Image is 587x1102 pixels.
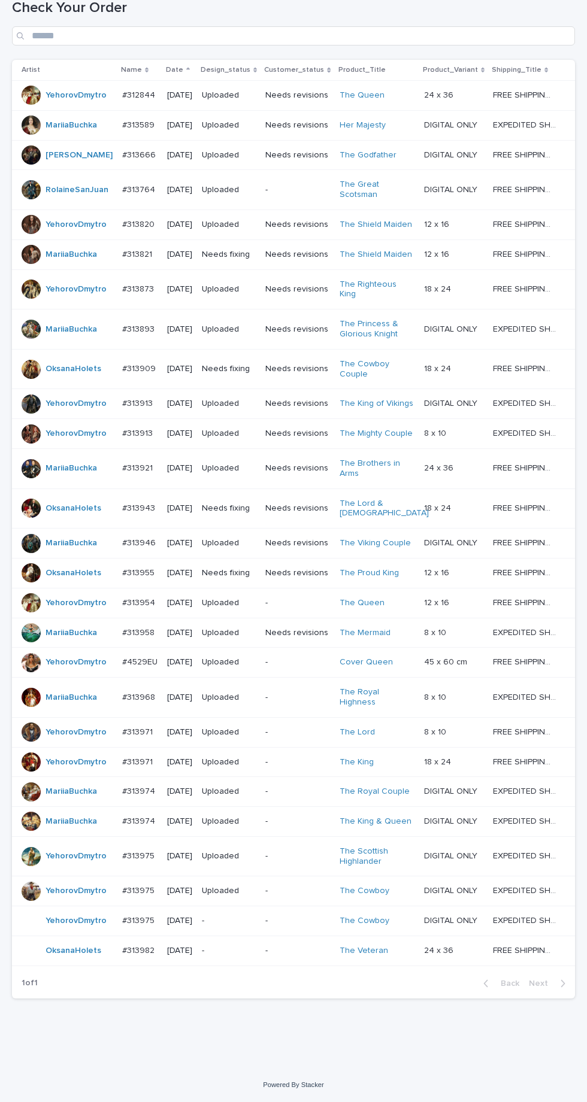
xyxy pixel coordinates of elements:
p: Needs revisions [265,568,329,578]
p: 12 x 16 [424,247,452,260]
a: OksanaHolets [46,946,101,956]
a: The Lord & [DEMOGRAPHIC_DATA] [340,499,429,519]
p: [DATE] [167,120,192,130]
p: Uploaded [202,787,256,797]
p: - [265,727,329,737]
p: - [265,851,329,861]
a: OksanaHolets [46,364,101,374]
p: Needs revisions [265,463,329,473]
p: DIGITAL ONLY [424,396,480,409]
p: [DATE] [167,628,192,638]
p: FREE SHIPPING - preview in 1-2 business days, after your approval delivery will take 5-10 b.d. [493,217,558,230]
p: #313893 [122,322,157,335]
tr: YehorovDmytro #313975#313975 [DATE]--The Cowboy DIGITAL ONLYDIGITAL ONLY EXPEDITED SHIPPING - pre... [12,906,575,936]
p: #313968 [122,690,158,703]
p: FREE SHIPPING - preview in 1-2 business days, after your approval delivery will take 5-10 b.d. [493,88,558,101]
p: 18 x 24 [424,501,453,514]
tr: [PERSON_NAME] #313666#313666 [DATE]UploadedNeeds revisionsThe Godfather DIGITAL ONLYDIGITAL ONLY ... [12,140,575,170]
p: Needs revisions [265,120,329,130]
p: [DATE] [167,657,192,667]
a: The Righteous King [340,280,414,300]
tr: OksanaHolets #313955#313955 [DATE]Needs fixingNeeds revisionsThe Proud King 12 x 1612 x 16 FREE S... [12,558,575,588]
p: Uploaded [202,185,256,195]
p: [DATE] [167,399,192,409]
p: Uploaded [202,727,256,737]
a: YehorovDmytro [46,851,107,861]
p: 8 x 10 [424,626,449,638]
p: [DATE] [167,429,192,439]
p: Needs revisions [265,429,329,439]
tr: MariiaBuchka #313893#313893 [DATE]UploadedNeeds revisionsThe Princess & Glorious Knight DIGITAL O... [12,309,575,350]
a: The Princess & Glorious Knight [340,319,414,339]
p: Needs revisions [265,628,329,638]
p: [DATE] [167,946,192,956]
p: Uploaded [202,150,256,160]
a: MariiaBuchka [46,538,97,548]
p: [DATE] [167,787,192,797]
tr: OksanaHolets #313943#313943 [DATE]Needs fixingNeeds revisionsThe Lord & [DEMOGRAPHIC_DATA] 18 x 2... [12,488,575,529]
p: Uploaded [202,816,256,827]
p: [DATE] [167,503,192,514]
p: EXPEDITED SHIPPING - preview in 1 business day; delivery up to 5 business days after your approval. [493,322,558,335]
p: [DATE] [167,284,192,295]
p: Uploaded [202,538,256,548]
p: FREE SHIPPING - preview in 1-2 business days, after your approval delivery will take 5-10 b.d. [493,725,558,737]
a: Her Majesty [340,120,386,130]
p: #4529EU [122,655,160,667]
p: - [265,787,329,797]
tr: YehorovDmytro #313971#313971 [DATE]Uploaded-The King 18 x 2418 x 24 FREE SHIPPING - preview in 1-... [12,747,575,777]
p: Uploaded [202,463,256,473]
a: YehorovDmytro [46,284,107,295]
p: [DATE] [167,851,192,861]
p: Uploaded [202,598,256,608]
p: Needs revisions [265,284,329,295]
tr: MariiaBuchka #313968#313968 [DATE]Uploaded-The Royal Highness 8 x 108 x 10 EXPEDITED SHIPPING - p... [12,678,575,718]
p: - [265,886,329,896]
p: Uploaded [202,324,256,335]
a: The Royal Couple [340,787,410,797]
p: FREE SHIPPING - preview in 1-2 business days, after your approval delivery will take 5-10 b.d. [493,183,558,195]
p: Uploaded [202,628,256,638]
a: The Godfather [340,150,397,160]
p: [DATE] [167,90,192,101]
a: The Proud King [340,568,399,578]
a: YehorovDmytro [46,757,107,767]
p: FREE SHIPPING - preview in 1-2 business days, after your approval delivery will take 5-10 b.d. [493,755,558,767]
span: Back [494,979,519,988]
p: EXPEDITED SHIPPING - preview in 1 business day; delivery up to 5 business days after your approval. [493,784,558,797]
p: #313913 [122,426,155,439]
a: MariiaBuchka [46,250,97,260]
p: DIGITAL ONLY [424,118,480,130]
p: #313820 [122,217,157,230]
button: Back [474,978,524,989]
a: The Queen [340,598,385,608]
tr: YehorovDmytro #313954#313954 [DATE]Uploaded-The Queen 12 x 1612 x 16 FREE SHIPPING - preview in 1... [12,588,575,618]
tr: YehorovDmytro #313873#313873 [DATE]UploadedNeeds revisionsThe Righteous King 18 x 2418 x 24 FREE ... [12,269,575,309]
p: Needs revisions [265,538,329,548]
a: The King [340,757,374,767]
a: RolaineSanJuan [46,185,108,195]
tr: MariiaBuchka #313958#313958 [DATE]UploadedNeeds revisionsThe Mermaid 8 x 108 x 10 EXPEDITED SHIPP... [12,618,575,648]
p: 12 x 16 [424,596,452,608]
p: - [265,693,329,703]
a: OksanaHolets [46,503,101,514]
p: Name [121,63,142,77]
p: DIGITAL ONLY [424,849,480,861]
a: YehorovDmytro [46,429,107,439]
p: 18 x 24 [424,282,453,295]
p: #313955 [122,566,157,578]
p: #312844 [122,88,158,101]
a: The Cowboy [340,886,389,896]
p: #313666 [122,148,158,160]
p: FREE SHIPPING - preview in 1-2 business days, after your approval delivery will take 5-10 b.d. [493,362,558,374]
p: Needs revisions [265,150,329,160]
p: EXPEDITED SHIPPING - preview in 1 business day; delivery up to 5 business days after your approval. [493,849,558,861]
a: The Lord [340,727,375,737]
p: DIGITAL ONLY [424,784,480,797]
p: [DATE] [167,757,192,767]
p: DIGITAL ONLY [424,322,480,335]
p: #313954 [122,596,158,608]
a: MariiaBuchka [46,787,97,797]
tr: YehorovDmytro #313975#313975 [DATE]Uploaded-The Cowboy DIGITAL ONLYDIGITAL ONLY EXPEDITED SHIPPIN... [12,876,575,906]
tr: MariiaBuchka #313946#313946 [DATE]UploadedNeeds revisionsThe Viking Couple DIGITAL ONLYDIGITAL ON... [12,529,575,558]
